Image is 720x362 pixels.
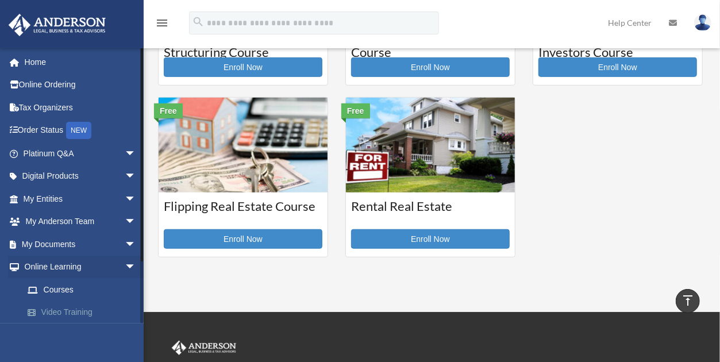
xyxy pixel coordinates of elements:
[125,187,148,211] span: arrow_drop_down
[125,142,148,165] span: arrow_drop_down
[164,229,322,249] a: Enroll Now
[341,103,370,118] div: Free
[66,122,91,139] div: NEW
[5,14,109,36] img: Anderson Advisors Platinum Portal
[16,278,148,301] a: Courses
[8,142,153,165] a: Platinum Q&Aarrow_drop_down
[8,210,153,233] a: My Anderson Teamarrow_drop_down
[8,51,153,74] a: Home
[538,57,697,77] a: Enroll Now
[125,165,148,188] span: arrow_drop_down
[8,233,153,256] a: My Documentsarrow_drop_down
[538,26,697,55] h3: Advanced Real Estate Investors Course
[8,165,153,188] a: Digital Productsarrow_drop_down
[8,256,153,279] a: Online Learningarrow_drop_down
[154,103,183,118] div: Free
[125,210,148,234] span: arrow_drop_down
[125,233,148,256] span: arrow_drop_down
[170,341,238,356] img: Anderson Advisors Platinum Portal
[676,289,700,313] a: vertical_align_top
[351,57,510,77] a: Enroll Now
[8,96,153,119] a: Tax Organizers
[681,294,695,307] i: vertical_align_top
[351,198,510,226] h3: Rental Real Estate
[351,26,510,55] h3: Real Estate Land Trusts Course
[351,229,510,249] a: Enroll Now
[155,20,169,30] a: menu
[192,16,205,28] i: search
[164,26,322,55] h3: Real Estate Advanced Structuring Course
[16,301,153,324] a: Video Training
[164,198,322,226] h3: Flipping Real Estate Course
[694,14,711,31] img: User Pic
[8,119,153,143] a: Order StatusNEW
[8,74,153,97] a: Online Ordering
[164,57,322,77] a: Enroll Now
[155,16,169,30] i: menu
[8,187,153,210] a: My Entitiesarrow_drop_down
[125,256,148,279] span: arrow_drop_down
